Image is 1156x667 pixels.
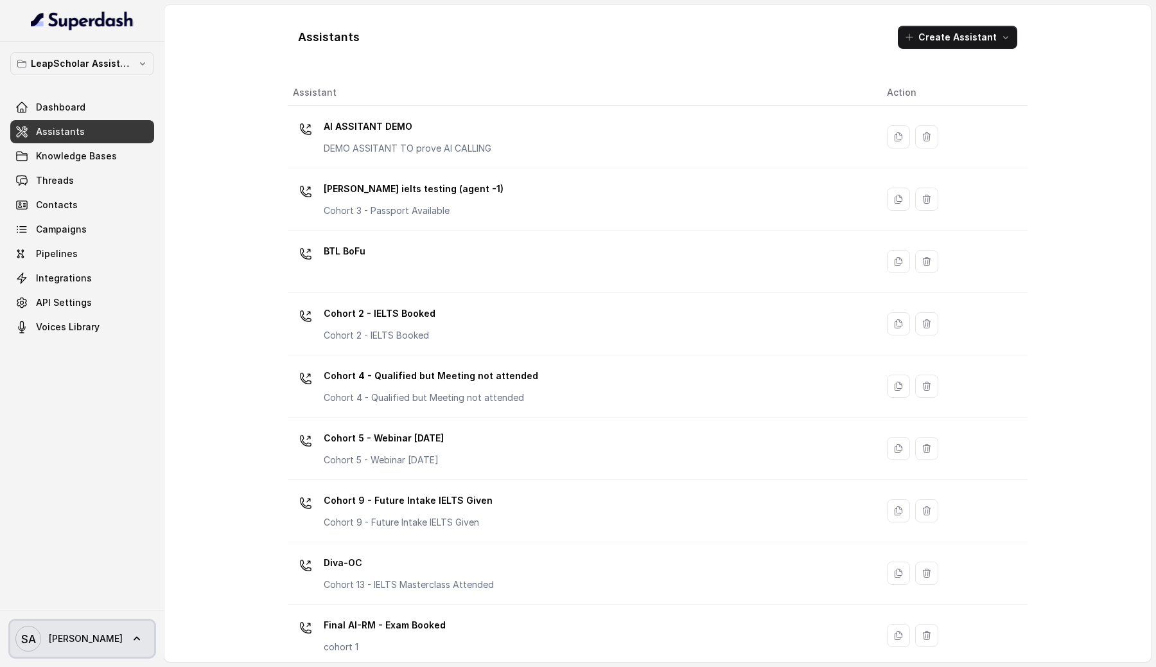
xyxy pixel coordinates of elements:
span: Campaigns [36,223,87,236]
span: Assistants [36,125,85,138]
p: AI ASSITANT DEMO [324,116,491,137]
p: Cohort 13 - IELTS Masterclass Attended [324,578,494,591]
th: Action [877,80,1028,106]
p: Cohort 9 - Future Intake IELTS Given [324,490,493,511]
a: Pipelines [10,242,154,265]
a: Dashboard [10,96,154,119]
th: Assistant [288,80,877,106]
p: Cohort 4 - Qualified but Meeting not attended [324,391,538,404]
p: Cohort 4 - Qualified but Meeting not attended [324,366,538,386]
span: API Settings [36,296,92,309]
span: Pipelines [36,247,78,260]
span: Threads [36,174,74,187]
a: Contacts [10,193,154,217]
p: DEMO ASSITANT TO prove AI CALLING [324,142,491,155]
span: Voices Library [36,321,100,333]
span: Integrations [36,272,92,285]
span: [PERSON_NAME] [49,632,123,645]
p: Cohort 2 - IELTS Booked [324,329,435,342]
img: light.svg [31,10,134,31]
h1: Assistants [298,27,360,48]
a: API Settings [10,291,154,314]
p: Cohort 9 - Future Intake IELTS Given [324,516,493,529]
p: Cohort 5 - Webinar [DATE] [324,454,444,467]
a: Knowledge Bases [10,145,154,168]
p: BTL BoFu [324,241,365,262]
button: Create Assistant [898,26,1017,49]
span: Knowledge Bases [36,150,117,163]
span: Contacts [36,199,78,211]
p: Diva-OC [324,553,494,573]
span: Dashboard [36,101,85,114]
p: cohort 1 [324,641,446,654]
a: Threads [10,169,154,192]
p: Final AI-RM - Exam Booked [324,615,446,636]
a: [PERSON_NAME] [10,621,154,657]
a: Integrations [10,267,154,290]
button: LeapScholar Assistant [10,52,154,75]
a: Assistants [10,120,154,143]
a: Voices Library [10,316,154,339]
a: Campaigns [10,218,154,241]
p: Cohort 2 - IELTS Booked [324,303,435,324]
p: [PERSON_NAME] ielts testing (agent -1) [324,179,504,199]
text: SA [21,632,36,646]
p: LeapScholar Assistant [31,56,134,71]
p: Cohort 3 - Passport Available [324,204,504,217]
p: Cohort 5 - Webinar [DATE] [324,428,444,449]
